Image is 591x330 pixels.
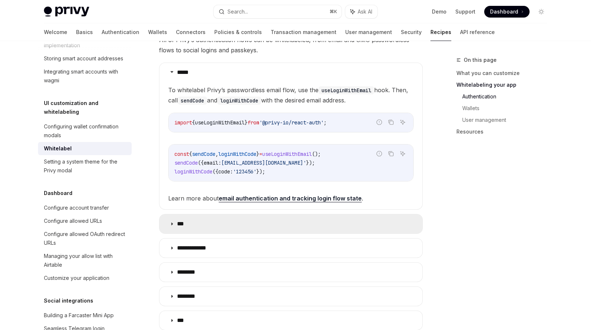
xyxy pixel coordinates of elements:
[38,201,132,214] a: Configure account transfer
[148,23,167,41] a: Wallets
[330,9,337,15] span: ⌘ K
[44,230,127,247] div: Configure allowed OAuth redirect URLs
[44,189,72,198] h5: Dashboard
[174,160,198,166] span: sendCode
[256,151,259,157] span: }
[490,8,518,15] span: Dashboard
[215,151,218,157] span: ,
[174,168,212,175] span: loginWithCode
[159,63,423,210] details: *****To whitelabel Privy’s passwordless email flow, use theuseLoginWithEmailhook. Then, callsendC...
[345,5,377,18] button: Ask AI
[44,311,114,320] div: Building a Farcaster Mini App
[233,168,256,175] span: '123456'
[484,6,530,18] a: Dashboard
[212,168,218,175] span: ({
[102,23,139,41] a: Authentication
[38,309,132,322] a: Building a Farcaster Mini App
[44,203,109,212] div: Configure account transfer
[259,119,324,126] span: '@privy-io/react-auth'
[204,160,221,166] span: email:
[227,7,248,16] div: Search...
[535,6,547,18] button: Toggle dark mode
[44,157,127,175] div: Setting a system theme for the Privy modal
[312,151,321,157] span: ();
[262,151,312,157] span: useLoginWithEmail
[192,119,195,126] span: {
[44,144,72,153] div: Whitelabel
[219,195,362,202] a: email authentication and tracking login flow state
[44,122,127,140] div: Configuring wallet confirmation modals
[358,8,372,15] span: Ask AI
[398,149,407,158] button: Ask AI
[259,151,262,157] span: =
[38,214,132,228] a: Configure allowed URLs
[217,97,261,105] code: loginWithCode
[44,54,123,63] div: Storing smart account addresses
[174,151,189,157] span: const
[44,252,127,269] div: Managing your allow list with Airtable
[374,149,384,158] button: Report incorrect code
[198,160,204,166] span: ({
[462,102,553,114] a: Wallets
[44,23,67,41] a: Welcome
[214,23,262,41] a: Policies & controls
[178,97,207,105] code: sendCode
[168,193,414,203] span: Learn more about .
[189,151,192,157] span: {
[455,8,475,15] a: Support
[218,151,256,157] span: loginWithCode
[256,168,265,175] span: });
[44,296,93,305] h5: Social integrations
[176,23,206,41] a: Connectors
[44,217,102,225] div: Configure allowed URLs
[38,155,132,177] a: Setting a system theme for the Privy modal
[44,7,89,17] img: light logo
[221,160,306,166] span: [EMAIL_ADDRESS][DOMAIN_NAME]'
[374,117,384,127] button: Report incorrect code
[398,117,407,127] button: Ask AI
[456,67,553,79] a: What you can customize
[38,65,132,87] a: Integrating smart accounts with wagmi
[192,151,215,157] span: sendCode
[214,5,342,18] button: Search...⌘K
[464,56,497,64] span: On this page
[159,35,423,55] span: All of Privy’s authentication flows can be whitelabeled, from email and SMS passwordless flows to...
[168,85,414,105] span: To whitelabel Privy’s passwordless email flow, use the hook. Then, call and with the desired emai...
[245,119,248,126] span: }
[462,114,553,126] a: User management
[38,142,132,155] a: Whitelabel
[324,119,327,126] span: ;
[401,23,422,41] a: Security
[319,86,374,94] code: useLoginWithEmail
[345,23,392,41] a: User management
[38,228,132,250] a: Configure allowed OAuth redirect URLs
[38,271,132,285] a: Customize your application
[76,23,93,41] a: Basics
[44,67,127,85] div: Integrating smart accounts with wagmi
[38,52,132,65] a: Storing smart account addresses
[386,149,396,158] button: Copy the contents from the code block
[195,119,245,126] span: useLoginWithEmail
[306,160,315,166] span: });
[430,23,451,41] a: Recipes
[218,168,233,175] span: code:
[44,274,109,282] div: Customize your application
[456,126,553,138] a: Resources
[432,8,447,15] a: Demo
[38,120,132,142] a: Configuring wallet confirmation modals
[462,91,553,102] a: Authentication
[460,23,495,41] a: API reference
[456,79,553,91] a: Whitelabeling your app
[386,117,396,127] button: Copy the contents from the code block
[38,250,132,271] a: Managing your allow list with Airtable
[44,99,132,116] h5: UI customization and whitelabeling
[174,119,192,126] span: import
[271,23,336,41] a: Transaction management
[248,119,259,126] span: from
